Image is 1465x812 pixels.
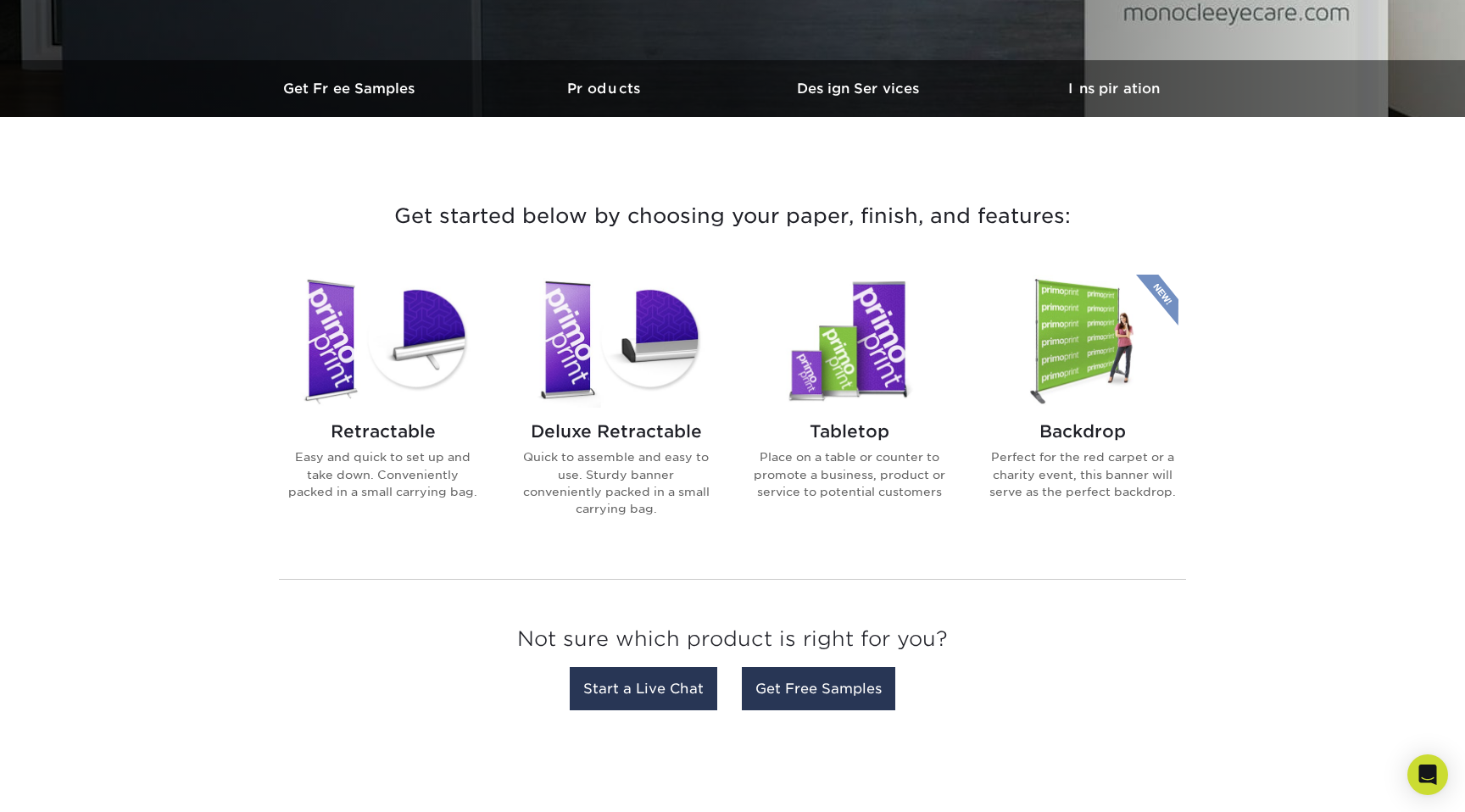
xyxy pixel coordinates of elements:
h3: Not sure which product is right for you? [279,614,1186,672]
a: Products [478,60,732,117]
h3: Design Services [732,81,987,97]
h2: Backdrop [986,421,1178,442]
img: Backdrop Banner Stands [986,275,1178,408]
h3: Products [478,81,732,97]
p: Quick to assemble and easy to use. Sturdy banner conveniently packed in a small carrying bag. [520,448,712,518]
a: Backdrop Banner Stands Backdrop Perfect for the red carpet or a charity event, this banner will s... [986,275,1178,544]
a: Design Services [732,60,987,117]
p: Place on a table or counter to promote a business, product or service to potential customers [753,448,945,500]
a: Retractable Banner Stands Retractable Easy and quick to set up and take down. Conveniently packed... [287,275,479,544]
div: Open Intercom Messenger [1407,754,1448,795]
h3: Get started below by choosing your paper, finish, and features: [237,178,1228,254]
img: Deluxe Retractable Banner Stands [520,275,712,408]
h3: Inspiration [987,81,1241,97]
a: Inspiration [987,60,1241,117]
a: Start a Live Chat [570,667,717,710]
p: Easy and quick to set up and take down. Conveniently packed in a small carrying bag. [287,448,479,500]
h2: Deluxe Retractable [520,421,712,442]
h3: Get Free Samples [224,81,478,97]
h2: Retractable [287,421,479,442]
img: Retractable Banner Stands [287,275,479,408]
p: Perfect for the red carpet or a charity event, this banner will serve as the perfect backdrop. [986,448,1178,500]
a: Deluxe Retractable Banner Stands Deluxe Retractable Quick to assemble and easy to use. Sturdy ban... [520,275,712,544]
a: Tabletop Banner Stands Tabletop Place on a table or counter to promote a business, product or ser... [753,275,945,544]
img: New Product [1136,275,1178,325]
a: Get Free Samples [224,60,478,117]
h2: Tabletop [753,421,945,442]
img: Tabletop Banner Stands [753,275,945,408]
a: Get Free Samples [742,667,895,710]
